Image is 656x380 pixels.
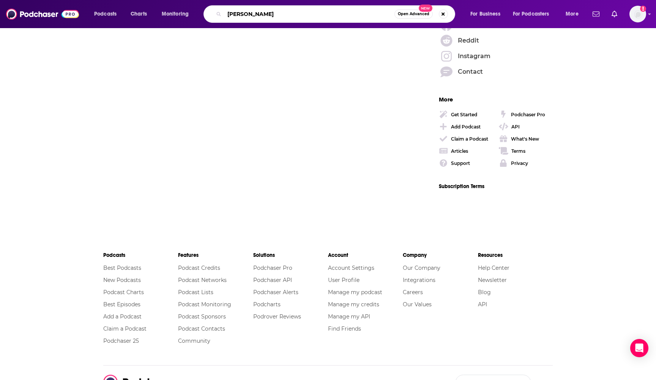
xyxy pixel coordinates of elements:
[253,313,301,320] a: Podrover Reviews
[89,8,126,20] button: open menu
[162,9,189,19] span: Monitoring
[478,277,507,283] a: Newsletter
[511,148,525,154] div: Terms
[439,159,493,168] a: Support
[403,301,432,308] a: Our Values
[103,289,144,296] a: Podcast Charts
[403,289,423,296] a: Careers
[131,9,147,19] span: Charts
[224,8,394,20] input: Search podcasts, credits, & more...
[103,325,147,332] a: Claim a Podcast
[178,337,210,344] a: Community
[439,147,493,156] a: Articles
[451,124,481,130] div: Add Podcast
[439,183,484,190] a: Subscription Terms
[403,264,440,271] a: Our Company
[439,96,453,103] span: More
[178,301,231,308] a: Podcast Monitoring
[103,337,139,344] a: Podchaser 25
[103,301,140,308] a: Best Episodes
[451,136,488,142] div: Claim a Podcast
[394,9,433,19] button: Open AdvancedNew
[253,289,298,296] a: Podchaser Alerts
[328,289,382,296] a: Manage my podcast
[451,112,477,117] div: Get Started
[419,5,432,12] span: New
[640,6,646,12] svg: Add a profile image
[178,249,253,262] li: Features
[398,12,429,16] span: Open Advanced
[439,35,553,47] a: Reddit
[499,122,553,131] a: API
[478,249,553,262] li: Resources
[609,8,620,21] a: Show notifications dropdown
[451,148,468,154] div: Articles
[6,7,79,21] img: Podchaser - Follow, Share and Rate Podcasts
[103,249,178,262] li: Podcasts
[178,277,227,283] a: Podcast Networks
[465,8,510,20] button: open menu
[253,249,328,262] li: Solutions
[328,264,374,271] a: Account Settings
[156,8,199,20] button: open menu
[630,339,648,357] div: Open Intercom Messenger
[511,136,539,142] div: What's New
[328,313,370,320] a: Manage my API
[590,8,602,21] a: Show notifications dropdown
[629,6,646,22] button: Show profile menu
[328,325,361,332] a: Find Friends
[499,110,553,119] a: Podchaser Pro
[511,160,528,166] div: Privacy
[458,69,483,75] span: Contact
[253,277,292,283] a: Podchaser API
[178,264,220,271] a: Podcast Credits
[458,53,490,59] span: Instagram
[511,112,545,117] div: Podchaser Pro
[403,249,478,262] li: Company
[560,8,588,20] button: open menu
[478,301,487,308] a: API
[94,9,117,19] span: Podcasts
[513,9,549,19] span: For Podcasters
[478,264,509,271] a: Help Center
[178,289,213,296] a: Podcast Lists
[629,6,646,22] span: Logged in as kkade
[103,277,141,283] a: New Podcasts
[439,135,493,144] a: Claim a Podcast
[439,50,553,63] a: Instagram
[126,8,151,20] a: Charts
[511,124,520,130] div: API
[458,38,479,44] span: Reddit
[499,159,553,168] a: Privacy
[178,325,225,332] a: Podcast Contacts
[403,277,435,283] a: Integrations
[478,289,491,296] a: Blog
[178,313,226,320] a: Podcast Sponsors
[253,301,281,308] a: Podcharts
[451,160,470,166] div: Support
[470,9,500,19] span: For Business
[629,6,646,22] img: User Profile
[458,22,488,28] span: Facebook
[499,135,553,144] a: What's New
[508,8,560,20] button: open menu
[328,301,379,308] a: Manage my credits
[439,66,553,78] span: Contact Podchaser Directly
[253,264,292,271] a: Podchaser Pro
[103,264,141,271] a: Best Podcasts
[211,5,462,23] div: Search podcasts, credits, & more...
[499,147,553,156] a: Terms
[566,9,579,19] span: More
[328,249,403,262] li: Account
[103,313,142,320] a: Add a Podcast
[439,122,493,131] a: Add Podcast
[328,277,360,283] a: User Profile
